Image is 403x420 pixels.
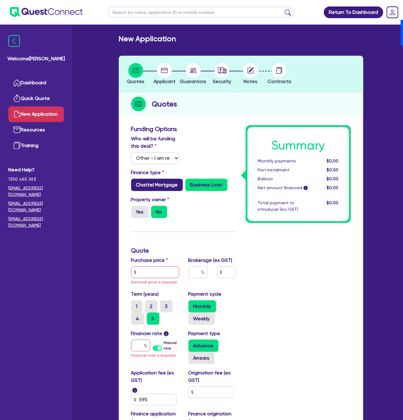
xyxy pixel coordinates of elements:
[13,95,21,102] img: quick-quote
[131,206,149,218] label: Yes
[188,330,220,337] label: Payment type
[131,290,159,298] label: Term (years)
[327,167,338,172] span: $0.00
[253,200,313,213] div: Total payment to introducer (inc GST)
[132,388,137,393] span: i
[188,313,215,325] label: Weekly
[131,196,169,203] label: Property owner
[268,78,291,84] span: Contracts
[213,78,231,84] span: Security
[152,98,177,110] h2: Quotes
[131,97,146,111] img: step-icon
[131,313,144,325] label: 4
[188,290,222,298] label: Payment cycle
[327,158,338,163] span: $0.00
[258,138,339,153] h1: Summary
[131,125,236,133] h3: Funding Options
[131,135,179,150] label: Who will be funding this deal?
[13,126,21,134] img: resources
[8,35,20,47] img: icon-menu-close
[131,330,169,337] label: Financier rate
[188,340,219,352] label: Advance
[188,257,232,264] label: Brokerage (ex GST)
[151,206,167,218] label: No
[327,185,338,190] span: $0.00
[8,122,64,138] a: Resources
[327,200,338,205] span: $0.00
[8,75,64,91] a: Dashboard
[8,138,64,154] a: Training
[7,55,65,62] span: Welcome [PERSON_NAME]
[164,331,169,336] span: i
[8,106,64,122] a: New Application
[188,369,236,384] label: Origination fee (ex GST)
[131,169,164,176] label: Finance type
[244,78,258,84] span: Notes
[253,167,313,173] div: First instalment
[131,300,143,313] label: 1
[253,158,313,164] div: Monthly payments
[185,179,228,191] label: Business Loan
[253,185,313,191] div: Net amount financed
[131,179,183,191] label: Chattel Mortgage
[188,352,215,364] label: Arrears
[119,34,176,43] h2: New Application
[147,313,159,325] label: 5
[8,185,64,198] a: [EMAIL_ADDRESS][DOMAIN_NAME]
[131,353,176,358] span: Financier rate is required
[13,142,21,149] img: training
[253,176,313,182] div: Balloon
[324,6,383,18] a: Return To Dashboard
[145,300,158,313] label: 2
[127,78,145,84] span: Quotes
[154,78,175,84] span: Applicant
[13,110,21,118] img: new-application
[163,340,179,351] label: Manual rate
[109,7,293,18] input: Search by name, application ID or mobile number...
[131,280,177,284] span: Purchase price is required
[131,369,179,384] label: Application fee (ex GST)
[131,257,168,264] label: Purchase price
[10,7,83,17] img: quest-connect-logo-blue
[131,247,236,254] h3: Quote
[385,4,401,20] a: Dropdown toggle
[188,300,216,313] label: Monthly
[180,78,207,84] span: Guarantors
[8,176,64,182] span: 1300 465 363
[8,166,64,174] span: Need Help?
[8,91,64,106] a: Quick Quote
[327,176,338,181] span: $0.00
[8,216,64,229] a: [EMAIL_ADDRESS][DOMAIN_NAME]
[304,186,308,190] span: i
[8,200,64,213] a: [EMAIL_ADDRESS][DOMAIN_NAME]
[160,300,173,313] label: 3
